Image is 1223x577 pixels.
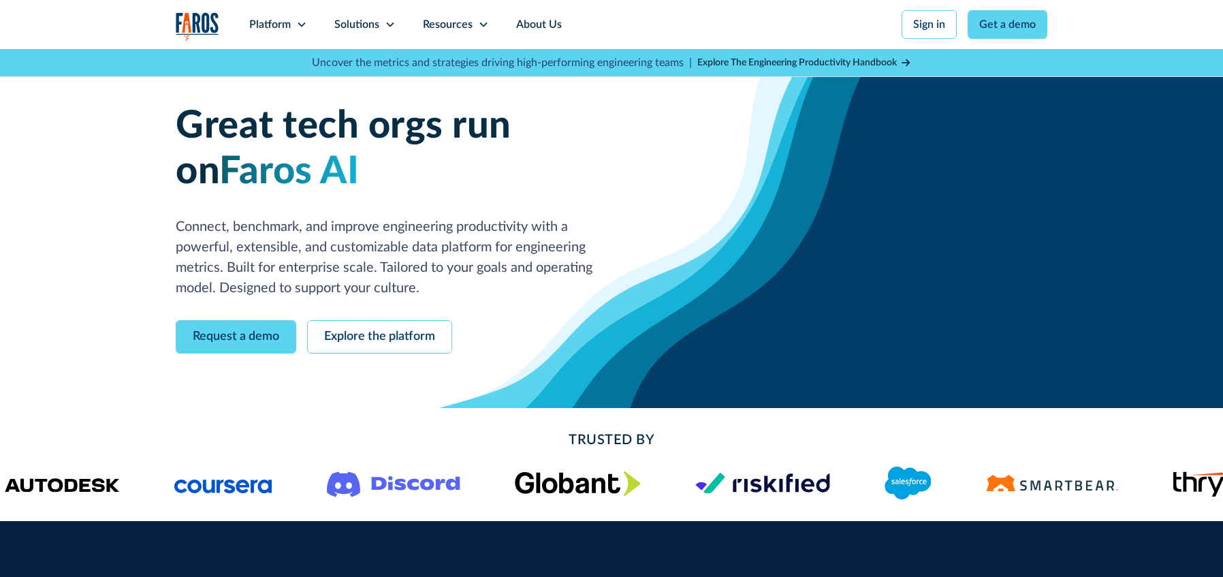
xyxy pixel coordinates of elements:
[515,471,641,496] img: Globant's logo
[312,54,692,71] p: Uncover the metrics and strategies driving high-performing engineering teams |
[695,472,830,494] img: Logo of the risk management platform Riskified.
[176,12,219,40] a: home
[885,467,932,499] img: Logo of the CRM platform Salesforce.
[902,10,957,39] a: Sign in
[176,217,611,298] p: Connect, benchmark, and improve engineering productivity with a powerful, extensible, and customi...
[176,320,296,354] a: Request a demo
[697,56,912,70] a: Explore The Engineering Productivity Handbook
[176,12,219,40] img: Logo of the analytics and reporting company Faros.
[986,475,1119,491] img: Logo of the software testing platform SmartBear.
[697,56,897,70] div: Explore The Engineering Productivity Handbook
[334,16,379,33] div: Solutions
[968,10,1047,39] a: Get a demo
[174,472,272,494] img: Logo of the online learning platform Coursera.
[285,430,938,450] h2: Trusted By
[219,153,359,191] span: Faros AI
[327,469,460,497] img: Logo of the communication platform Discord.
[176,104,611,195] h1: Great tech orgs run on
[307,320,452,354] a: Explore the platform
[249,16,291,33] div: Platform
[423,16,473,33] div: Resources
